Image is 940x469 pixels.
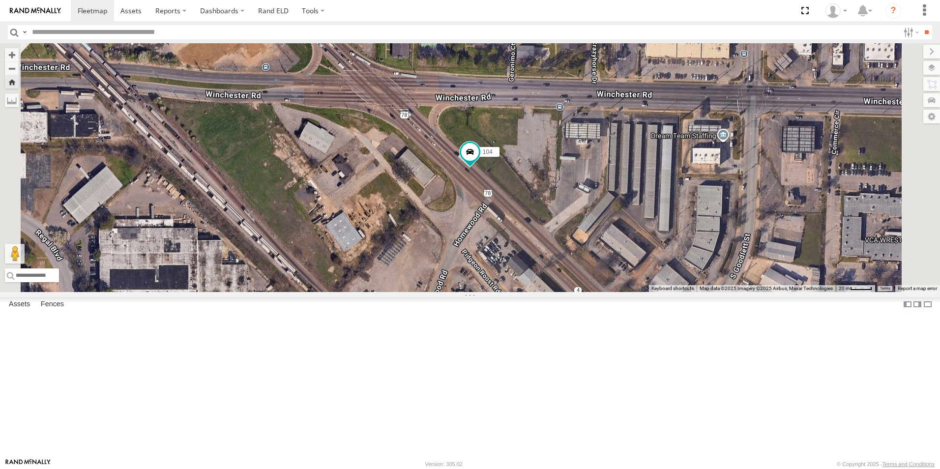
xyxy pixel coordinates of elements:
div: © Copyright 2025 - [837,461,935,467]
label: Measure [5,93,19,107]
label: Map Settings [923,110,940,123]
label: Search Filter Options [900,25,921,39]
button: Keyboard shortcuts [651,285,694,292]
label: Dock Summary Table to the Left [903,297,912,312]
a: Terms and Conditions [882,461,935,467]
button: Zoom in [5,48,19,61]
a: Terms [880,287,890,291]
label: Search Query [21,25,29,39]
button: Zoom Home [5,75,19,88]
i: ? [885,3,901,19]
span: Map data ©2025 Imagery ©2025 Airbus, Maxar Technologies [700,286,833,291]
button: Zoom out [5,61,19,75]
div: Version: 305.02 [425,461,463,467]
a: Visit our Website [5,459,51,469]
span: 20 m [839,286,850,291]
div: Craig King [822,3,851,18]
span: 104 [483,149,493,156]
label: Hide Summary Table [923,297,933,312]
label: Assets [4,297,35,311]
button: Map Scale: 20 m per 41 pixels [836,285,875,292]
button: Drag Pegman onto the map to open Street View [5,244,25,264]
img: rand-logo.svg [10,7,61,14]
label: Dock Summary Table to the Right [912,297,922,312]
a: Report a map error [898,286,937,291]
label: Fences [36,297,69,311]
